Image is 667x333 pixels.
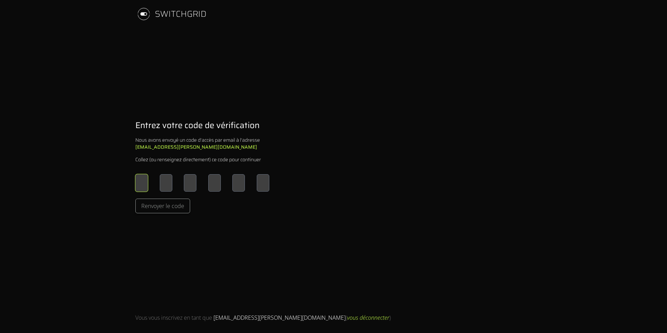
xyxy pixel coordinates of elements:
[155,8,207,20] div: SWITCHGRID
[135,199,190,213] button: Renvoyer le code
[135,120,260,131] h1: Entrez votre code de vérification
[232,174,245,192] input: Please enter OTP character 5
[208,174,221,192] input: Please enter OTP character 4
[135,313,391,322] div: Vous vous inscrivez en tant que ( )
[135,174,148,192] input: Please enter OTP character 1
[135,143,257,151] b: [EMAIL_ADDRESS][PERSON_NAME][DOMAIN_NAME]
[135,136,269,150] div: Nous avons envoyé un code d'accès par email à l'adresse
[347,314,389,321] span: vous déconnecter
[213,314,346,321] span: [EMAIL_ADDRESS][PERSON_NAME][DOMAIN_NAME]
[135,156,261,163] div: Collez (ou renseignez directement) ce code pour continuer
[184,174,196,192] input: Please enter OTP character 3
[160,174,172,192] input: Please enter OTP character 2
[141,202,184,210] span: Renvoyer le code
[257,174,269,192] input: Please enter OTP character 6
